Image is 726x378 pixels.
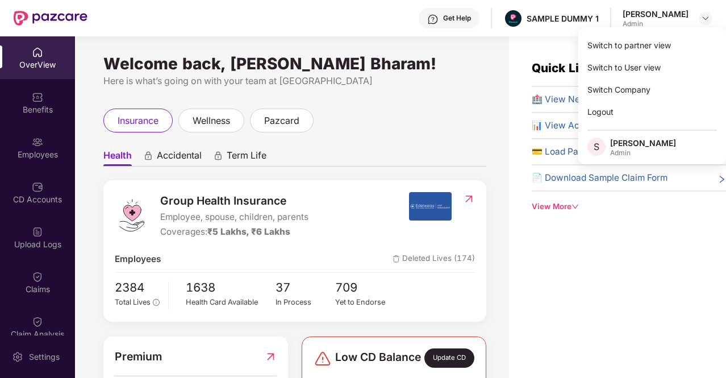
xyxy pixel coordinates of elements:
[265,348,277,365] img: RedirectIcon
[160,192,308,209] span: Group Health Insurance
[463,193,475,205] img: RedirectIcon
[505,10,521,27] img: Pazcare_Alternative_logo-01-01.png
[32,226,43,238] img: svg+xml;base64,PHN2ZyBpZD0iVXBsb2FkX0xvZ3MiIGRhdGEtbmFtZT0iVXBsb2FkIExvZ3MiIHhtbG5zPSJodHRwOi8vd3...
[424,348,474,368] div: Update CD
[610,138,676,148] div: [PERSON_NAME]
[115,348,162,365] span: Premium
[578,78,726,101] div: Switch Company
[213,151,223,161] div: animation
[143,151,153,161] div: animation
[393,252,475,266] span: Deleted Lives (174)
[32,181,43,193] img: svg+xml;base64,PHN2ZyBpZD0iQ0RfQWNjb3VudHMiIGRhdGEtbmFtZT0iQ0QgQWNjb3VudHMiIHhtbG5zPSJodHRwOi8vd3...
[532,119,625,132] span: 📊 View Active Claims
[276,279,336,297] span: 37
[701,14,710,23] img: svg+xml;base64,PHN2ZyBpZD0iRHJvcGRvd24tMzJ4MzIiIHhtbG5zPSJodHRwOi8vd3d3LnczLm9yZy8yMDAwL3N2ZyIgd2...
[610,148,676,157] div: Admin
[335,279,395,297] span: 709
[527,13,599,24] div: SAMPLE DUMMY 1
[594,140,599,153] span: S
[532,93,644,106] span: 🏥 View Network Hospitals
[26,351,63,363] div: Settings
[160,225,308,239] div: Coverages:
[427,14,439,25] img: svg+xml;base64,PHN2ZyBpZD0iSGVscC0zMngzMiIgeG1sbnM9Imh0dHA6Ly93d3cudzMub3JnLzIwMDAvc3ZnIiB3aWR0aD...
[32,92,43,103] img: svg+xml;base64,PHN2ZyBpZD0iQmVuZWZpdHMiIHhtbG5zPSJodHRwOi8vd3d3LnczLm9yZy8yMDAwL3N2ZyIgd2lkdGg9Ij...
[32,47,43,58] img: svg+xml;base64,PHN2ZyBpZD0iSG9tZSIgeG1sbnM9Imh0dHA6Ly93d3cudzMub3JnLzIwMDAvc3ZnIiB3aWR0aD0iMjAiIG...
[578,34,726,56] div: Switch to partner view
[717,173,726,185] span: right
[227,149,266,166] span: Term Life
[153,299,159,305] span: info-circle
[115,198,149,232] img: logo
[335,348,421,368] span: Low CD Balance
[186,297,276,308] div: Health Card Available
[115,298,151,306] span: Total Lives
[12,351,23,363] img: svg+xml;base64,PHN2ZyBpZD0iU2V0dGluZy0yMHgyMCIgeG1sbnM9Imh0dHA6Ly93d3cudzMub3JnLzIwMDAvc3ZnIiB3aW...
[335,297,395,308] div: Yet to Endorse
[443,14,471,23] div: Get Help
[157,149,202,166] span: Accidental
[578,56,726,78] div: Switch to User view
[160,210,308,224] span: Employee, spouse, children, parents
[532,201,726,213] div: View More
[103,74,486,88] div: Here is what’s going on with your team at [GEOGRAPHIC_DATA]
[623,19,689,28] div: Admin
[578,101,726,123] div: Logout
[186,279,276,297] span: 1638
[118,114,158,128] span: insurance
[115,252,161,266] span: Employees
[32,136,43,148] img: svg+xml;base64,PHN2ZyBpZD0iRW1wbG95ZWVzIiB4bWxucz0iaHR0cDovL3d3dy53My5vcmcvMjAwMC9zdmciIHdpZHRoPS...
[207,226,290,237] span: ₹5 Lakhs, ₹6 Lakhs
[32,271,43,283] img: svg+xml;base64,PHN2ZyBpZD0iQ2xhaW0iIHhtbG5zPSJodHRwOi8vd3d3LnczLm9yZy8yMDAwL3N2ZyIgd2lkdGg9IjIwIi...
[193,114,230,128] span: wellness
[409,192,452,221] img: insurerIcon
[115,279,160,297] span: 2384
[623,9,689,19] div: [PERSON_NAME]
[103,149,132,166] span: Health
[276,297,336,308] div: In Process
[14,11,87,26] img: New Pazcare Logo
[532,145,629,159] span: 💳 Load Pazcard Wallet
[393,255,400,263] img: deleteIcon
[571,203,579,210] span: down
[32,316,43,327] img: svg+xml;base64,PHN2ZyBpZD0iQ2xhaW0iIHhtbG5zPSJodHRwOi8vd3d3LnczLm9yZy8yMDAwL3N2ZyIgd2lkdGg9IjIwIi...
[314,350,332,368] img: svg+xml;base64,PHN2ZyBpZD0iRGFuZ2VyLTMyeDMyIiB4bWxucz0iaHR0cDovL3d3dy53My5vcmcvMjAwMC9zdmciIHdpZH...
[264,114,299,128] span: pazcard
[103,59,486,68] div: Welcome back, [PERSON_NAME] Bharam!
[532,61,600,75] span: Quick Links
[532,171,667,185] span: 📄 Download Sample Claim Form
